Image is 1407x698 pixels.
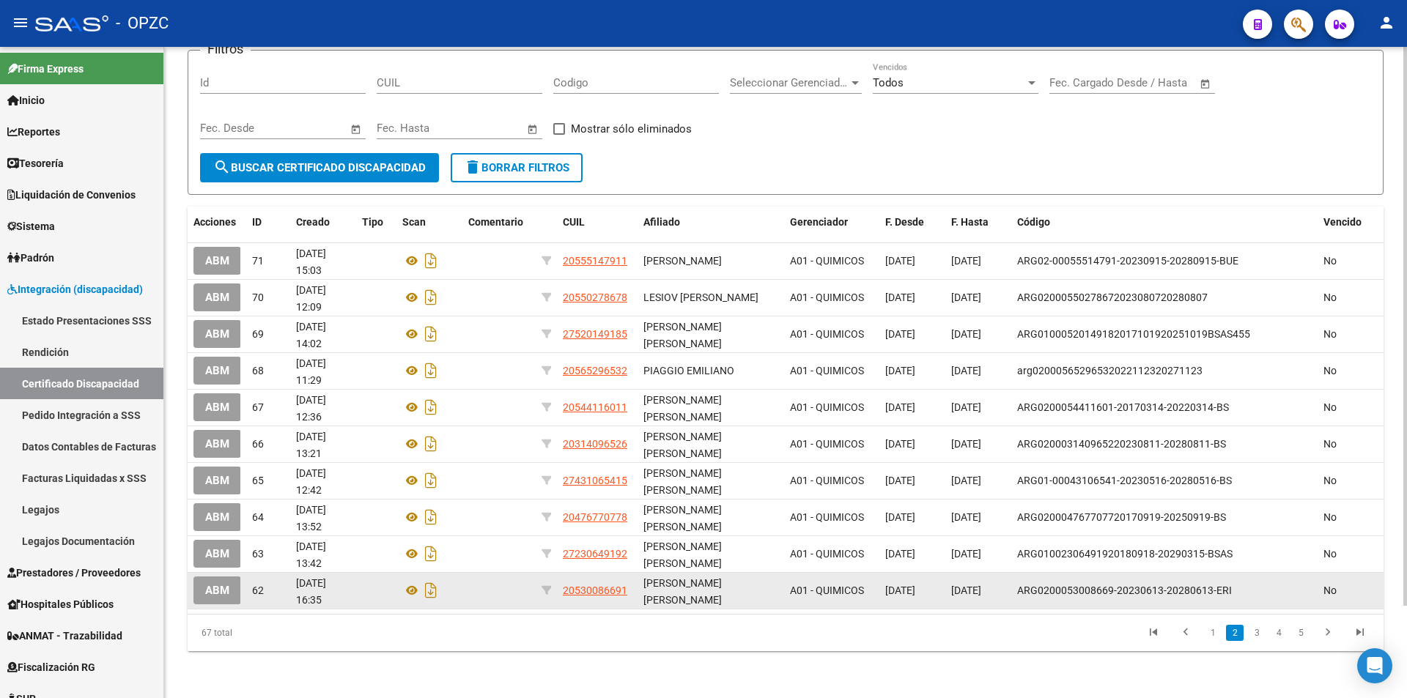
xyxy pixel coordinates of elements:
[193,540,241,567] button: ABM
[462,207,536,238] datatable-header-cell: Comentario
[421,396,440,419] i: Descargar documento
[885,584,915,596] span: [DATE]
[1017,328,1250,340] span: ARG01000520149182017101920251019BSAS455
[951,255,981,267] span: [DATE]
[464,161,569,174] span: Borrar Filtros
[1268,620,1290,645] li: page 4
[296,284,326,313] span: [DATE] 12:09
[377,122,436,135] input: Fecha inicio
[1378,14,1395,31] mat-icon: person
[193,503,241,530] button: ABM
[945,207,1011,238] datatable-header-cell: F. Hasta
[563,216,585,228] span: CUIL
[200,122,259,135] input: Fecha inicio
[7,124,60,140] span: Reportes
[451,153,583,182] button: Borrar Filtros
[1318,207,1384,238] datatable-header-cell: Vencido
[885,475,915,486] span: [DATE]
[273,122,344,135] input: Fecha fin
[213,161,426,174] span: Buscar Certificado Discapacidad
[1122,76,1193,89] input: Fecha fin
[1017,438,1226,450] span: ARG020003140965220230811-20280811-BS
[296,577,326,606] span: [DATE] 16:35
[7,155,64,171] span: Tesorería
[252,511,264,523] span: 64
[1248,625,1266,641] a: 3
[193,393,241,420] button: ABM
[296,248,326,276] span: [DATE] 15:03
[885,292,915,303] span: [DATE]
[188,207,246,238] datatable-header-cell: Acciones
[951,365,981,376] span: [DATE]
[290,207,356,238] datatable-header-cell: Creado
[951,401,981,413] span: [DATE]
[396,207,462,238] datatable-header-cell: Scan
[205,438,229,451] span: ABM
[7,187,136,203] span: Liquidación de Convenios
[1049,76,1109,89] input: Fecha inicio
[643,255,722,267] span: [PERSON_NAME]
[951,584,981,596] span: [DATE]
[1017,292,1208,303] span: ARG02000550278672023080720280807
[193,320,241,347] button: ABM
[205,365,229,378] span: ABM
[296,541,326,569] span: [DATE] 13:42
[643,541,722,569] span: [PERSON_NAME] [PERSON_NAME]
[643,292,758,303] span: LESIOV [PERSON_NAME]
[296,321,326,349] span: [DATE] 14:02
[205,475,229,488] span: ABM
[1346,625,1374,641] a: go to last page
[296,394,326,423] span: [DATE] 12:36
[252,548,264,560] span: 63
[7,628,122,644] span: ANMAT - Trazabilidad
[421,322,440,346] i: Descargar documento
[563,548,627,560] span: 27230649192
[1246,620,1268,645] li: page 3
[246,207,290,238] datatable-header-cell: ID
[362,216,383,228] span: Tipo
[790,365,864,376] span: A01 - QUIMICOS
[421,359,440,382] i: Descargar documento
[885,255,915,267] span: [DATE]
[638,207,784,238] datatable-header-cell: Afiliado
[1197,75,1214,92] button: Open calendar
[296,431,326,459] span: [DATE] 13:21
[7,659,95,675] span: Fiscalización RG
[571,120,692,138] span: Mostrar sólo eliminados
[790,292,864,303] span: A01 - QUIMICOS
[1017,216,1050,228] span: Código
[563,438,627,450] span: 20314096526
[7,218,55,234] span: Sistema
[193,216,236,228] span: Acciones
[643,321,722,349] span: [PERSON_NAME] [PERSON_NAME]
[421,542,440,565] i: Descargar documento
[1323,216,1362,228] span: Vencido
[790,548,864,560] span: A01 - QUIMICOS
[1204,625,1222,641] a: 1
[193,357,241,384] button: ABM
[643,467,722,496] span: [PERSON_NAME] [PERSON_NAME]
[1323,292,1337,303] span: No
[200,153,439,182] button: Buscar Certificado Discapacidad
[356,207,396,238] datatable-header-cell: Tipo
[421,249,440,272] i: Descargar documento
[1017,511,1226,523] span: ARG020004767707720170919-20250919-BS
[1323,328,1337,340] span: No
[252,365,264,376] span: 68
[557,207,638,238] datatable-header-cell: CUIL
[296,357,326,386] span: [DATE] 11:29
[885,401,915,413] span: [DATE]
[885,216,924,228] span: F. Desde
[1323,548,1337,560] span: No
[252,328,264,340] span: 69
[7,92,45,108] span: Inicio
[951,475,981,486] span: [DATE]
[643,216,680,228] span: Afiliado
[525,121,542,138] button: Open calendar
[7,565,141,581] span: Prestadores / Proveedores
[193,430,241,457] button: ABM
[885,328,915,340] span: [DATE]
[7,61,84,77] span: Firma Express
[643,394,722,423] span: [PERSON_NAME] [PERSON_NAME]
[193,247,241,274] button: ABM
